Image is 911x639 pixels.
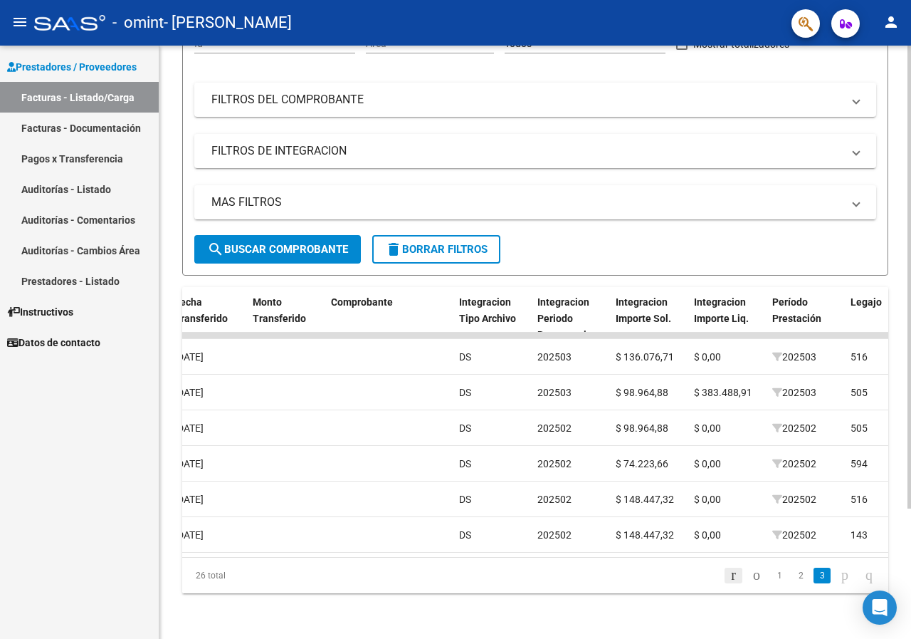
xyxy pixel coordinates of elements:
[207,241,224,258] mat-icon: search
[811,563,833,588] li: page 3
[772,494,816,505] span: 202502
[174,494,204,505] span: [DATE]
[616,296,671,324] span: Integracion Importe Sol.
[845,287,886,350] datatable-header-cell: Legajo
[194,83,876,117] mat-expansion-panel-header: FILTROS DEL COMPROBANTE
[790,563,811,588] li: page 2
[859,568,879,583] a: go to last page
[7,304,73,320] span: Instructivos
[459,422,471,434] span: DS
[164,7,292,38] span: - [PERSON_NAME]
[385,243,488,256] span: Borrar Filtros
[688,287,767,350] datatable-header-cell: Integracion Importe Liq.
[459,529,471,541] span: DS
[771,568,788,583] a: 1
[174,387,204,398] span: [DATE]
[851,492,868,508] div: 516
[372,235,500,264] button: Borrar Filtros
[851,349,868,365] div: 516
[694,494,721,505] span: $ 0,00
[792,568,809,583] a: 2
[851,385,868,401] div: 505
[616,529,674,541] span: $ 148.447,32
[772,351,816,363] span: 202503
[253,296,306,324] span: Monto Transferido
[616,458,668,469] span: $ 74.223,66
[174,529,204,541] span: [DATE]
[459,494,471,505] span: DS
[772,296,821,324] span: Período Prestación
[532,287,610,350] datatable-header-cell: Integracion Periodo Presentacion
[325,287,453,350] datatable-header-cell: Comprobante
[851,296,882,308] span: Legajo
[772,458,816,469] span: 202502
[459,351,471,363] span: DS
[207,243,348,256] span: Buscar Comprobante
[616,422,668,434] span: $ 98.964,88
[851,527,868,544] div: 143
[851,456,868,472] div: 594
[194,235,361,264] button: Buscar Comprobante
[725,568,742,583] a: go to first page
[194,134,876,168] mat-expansion-panel-header: FILTROS DE INTEGRACION
[453,287,532,350] datatable-header-cell: Integracion Tipo Archivo
[616,387,668,398] span: $ 98.964,88
[211,92,842,108] mat-panel-title: FILTROS DEL COMPROBANTE
[694,351,721,363] span: $ 0,00
[331,296,393,308] span: Comprobante
[537,458,572,469] span: 202502
[694,458,721,469] span: $ 0,00
[194,185,876,219] mat-expansion-panel-header: MAS FILTROS
[112,7,164,38] span: - omint
[772,422,816,434] span: 202502
[11,14,28,31] mat-icon: menu
[616,351,674,363] span: $ 136.076,71
[505,38,532,49] span: Todos
[174,458,204,469] span: [DATE]
[835,568,855,583] a: go to next page
[174,351,204,363] span: [DATE]
[767,287,845,350] datatable-header-cell: Período Prestación
[694,422,721,434] span: $ 0,00
[537,296,598,341] span: Integracion Periodo Presentacion
[7,59,137,75] span: Prestadores / Proveedores
[182,558,321,593] div: 26 total
[537,387,572,398] span: 202503
[537,422,572,434] span: 202502
[769,563,790,588] li: page 1
[174,422,204,434] span: [DATE]
[537,351,572,363] span: 202503
[459,296,516,324] span: Integracion Tipo Archivo
[772,529,816,541] span: 202502
[459,458,471,469] span: DS
[863,591,897,625] div: Open Intercom Messenger
[459,387,471,398] span: DS
[813,568,831,583] a: 3
[616,494,674,505] span: $ 148.447,32
[694,387,752,398] span: $ 383.488,91
[537,494,572,505] span: 202502
[7,335,100,350] span: Datos de contacto
[247,287,325,350] datatable-header-cell: Monto Transferido
[169,287,247,350] datatable-header-cell: Fecha Transferido
[211,143,842,159] mat-panel-title: FILTROS DE INTEGRACION
[694,529,721,541] span: $ 0,00
[385,241,402,258] mat-icon: delete
[610,287,688,350] datatable-header-cell: Integracion Importe Sol.
[694,296,749,324] span: Integracion Importe Liq.
[537,529,572,541] span: 202502
[851,420,868,437] div: 505
[174,296,228,324] span: Fecha Transferido
[211,194,842,210] mat-panel-title: MAS FILTROS
[772,387,816,398] span: 202503
[883,14,900,31] mat-icon: person
[747,568,767,583] a: go to previous page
